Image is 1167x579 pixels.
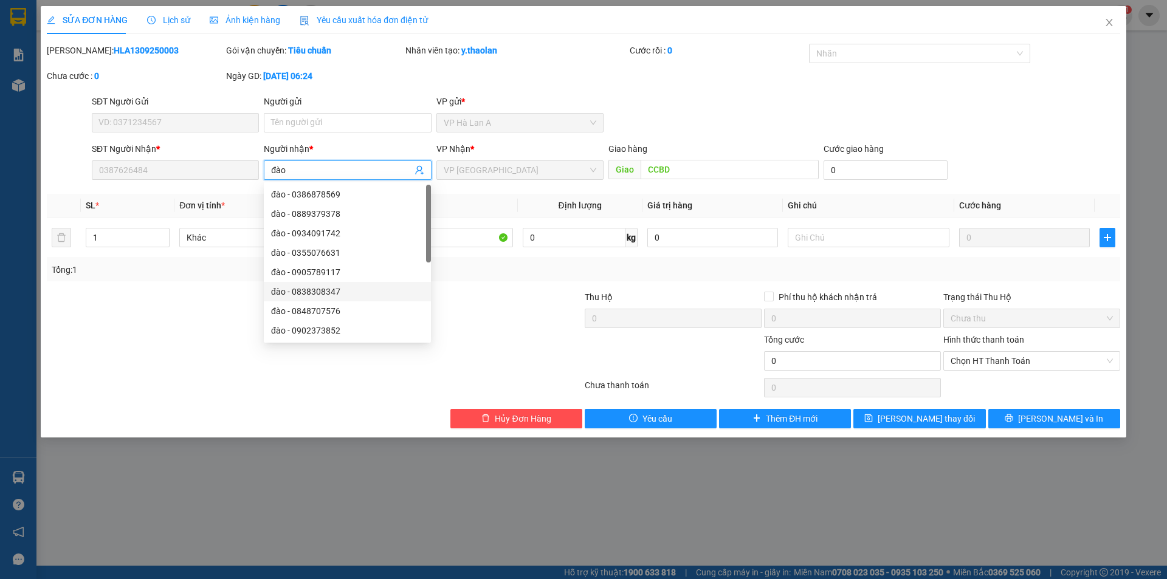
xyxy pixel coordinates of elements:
[226,69,403,83] div: Ngày GD:
[878,412,975,425] span: [PERSON_NAME] thay đổi
[226,44,403,57] div: Gói vận chuyển:
[642,412,672,425] span: Yêu cầu
[264,95,431,108] div: Người gửi
[271,324,424,337] div: đào - 0902373852
[47,69,224,83] div: Chưa cước :
[52,263,450,276] div: Tổng: 1
[719,409,851,428] button: plusThêm ĐH mới
[1018,412,1103,425] span: [PERSON_NAME] và In
[351,228,512,247] input: VD: Bàn, Ghế
[210,15,280,25] span: Ảnh kiện hàng
[752,414,761,423] span: plus
[300,16,309,26] img: icon
[951,309,1113,327] span: Chưa thu
[271,246,424,259] div: đào - 0355076631
[943,335,1024,344] label: Hình thức thanh toán
[264,204,431,224] div: đào - 0889379378
[52,228,71,247] button: delete
[147,15,190,25] span: Lịch sử
[585,409,717,428] button: exclamation-circleYêu cầu
[641,160,819,179] input: Dọc đường
[147,16,156,24] span: clock-circle
[788,228,949,247] input: Ghi Chú
[436,144,470,154] span: VP Nhận
[608,144,647,154] span: Giao hàng
[951,352,1113,370] span: Chọn HT Thanh Toán
[1104,18,1114,27] span: close
[444,161,596,179] span: VP Bình Hòa
[92,95,259,108] div: SĐT Người Gửi
[264,301,431,321] div: đào - 0848707576
[86,200,95,210] span: SL
[187,228,334,247] span: Khác
[415,165,424,175] span: user-add
[47,44,224,57] div: [PERSON_NAME]:
[264,224,431,243] div: đào - 0934091742
[1092,6,1126,40] button: Close
[114,46,179,55] b: HLA1309250003
[264,142,431,156] div: Người nhận
[774,290,882,304] span: Phí thu hộ khách nhận trả
[959,200,1001,210] span: Cước hàng
[625,228,638,247] span: kg
[559,200,602,210] span: Định lượng
[264,262,431,282] div: đào - 0905789117
[47,16,55,24] span: edit
[461,46,497,55] b: y.thaolan
[959,228,1090,247] input: 0
[300,15,428,25] span: Yêu cầu xuất hóa đơn điện tử
[864,414,873,423] span: save
[943,290,1120,304] div: Trạng thái Thu Hộ
[853,409,985,428] button: save[PERSON_NAME] thay đổi
[988,409,1120,428] button: printer[PERSON_NAME] và In
[783,194,954,218] th: Ghi chú
[271,266,424,279] div: đào - 0905789117
[444,114,596,132] span: VP Hà Lan A
[271,207,424,221] div: đào - 0889379378
[585,292,613,302] span: Thu Hộ
[667,46,672,55] b: 0
[608,160,641,179] span: Giao
[1100,233,1115,242] span: plus
[436,95,604,108] div: VP gửi
[263,71,312,81] b: [DATE] 06:24
[47,15,128,25] span: SỬA ĐƠN HÀNG
[583,379,763,400] div: Chưa thanh toán
[271,285,424,298] div: đào - 0838308347
[264,282,431,301] div: đào - 0838308347
[271,304,424,318] div: đào - 0848707576
[179,200,225,210] span: Đơn vị tính
[264,321,431,340] div: đào - 0902373852
[210,16,218,24] span: picture
[495,412,551,425] span: Hủy Đơn Hàng
[629,414,638,423] span: exclamation-circle
[94,71,99,81] b: 0
[481,414,490,423] span: delete
[647,200,692,210] span: Giá trị hàng
[271,227,424,240] div: đào - 0934091742
[764,335,804,344] span: Tổng cước
[1005,414,1013,423] span: printer
[630,44,807,57] div: Cước rồi :
[264,243,431,262] div: đào - 0355076631
[288,46,331,55] b: Tiêu chuẩn
[405,44,627,57] div: Nhân viên tạo:
[1100,228,1115,247] button: plus
[264,185,431,204] div: đào - 0386878569
[824,160,948,180] input: Cước giao hàng
[271,188,424,201] div: đào - 0386878569
[766,412,818,425] span: Thêm ĐH mới
[824,144,884,154] label: Cước giao hàng
[92,142,259,156] div: SĐT Người Nhận
[450,409,582,428] button: deleteHủy Đơn Hàng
